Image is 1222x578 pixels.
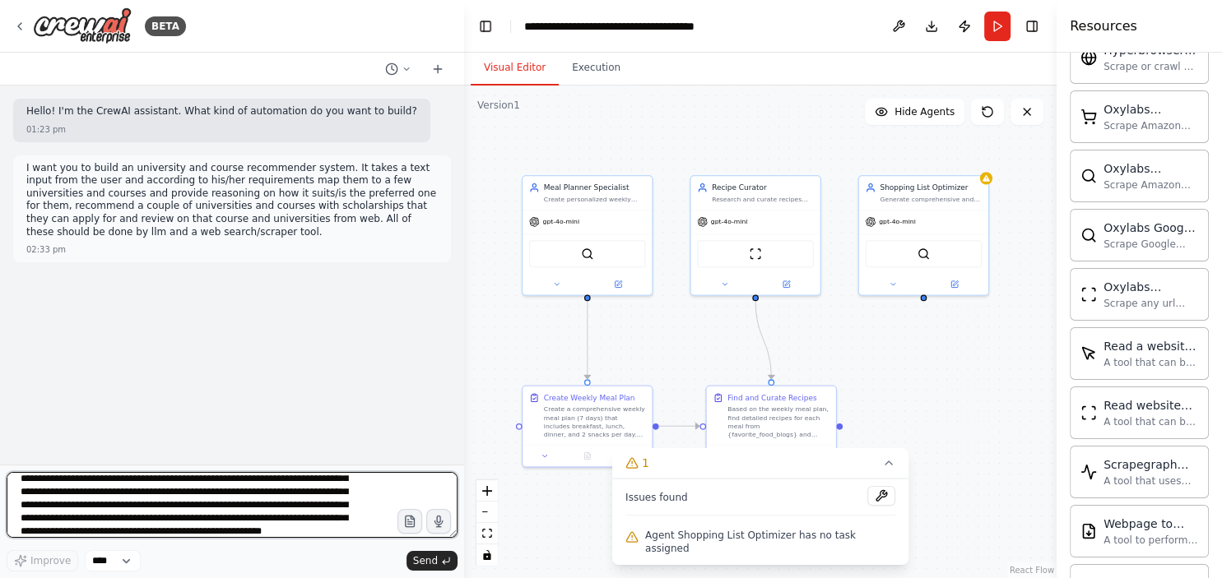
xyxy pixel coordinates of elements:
div: Meal Planner SpecialistCreate personalized weekly meal plans based on dietary preferences {dietar... [522,175,653,296]
div: Create Weekly Meal Plan [544,392,635,403]
div: A tool that can be used to read a website content. [1104,415,1198,428]
span: 1 [642,455,649,471]
div: Research and curate recipes from {favorite_food_blogs} and discover new recipes that match the me... [712,195,814,203]
div: BETA [145,16,186,36]
img: SerperDevTool [581,247,593,260]
img: SerplyWebpageToMarkdownTool [1080,523,1097,539]
img: OxylabsUniversalScraperTool [1080,286,1097,303]
button: Execution [559,51,634,86]
span: Agent Shopping List Optimizer has no task assigned [645,529,895,555]
div: Recipe CuratorResearch and curate recipes from {favorite_food_blogs} and discover new recipes tha... [690,175,821,296]
button: Open in side panel [588,278,648,290]
button: zoom in [476,480,498,502]
h4: Resources [1070,16,1137,36]
button: Hide right sidebar [1020,15,1043,38]
div: Read a website content [1104,338,1198,354]
button: Hide Agents [865,99,964,125]
div: Scrapegraph website scraper [1104,456,1198,473]
img: Logo [33,7,132,44]
img: OxylabsGoogleSearchScraperTool [1080,227,1097,243]
button: Visual Editor [471,51,559,86]
div: Recipe Curator [712,183,814,193]
div: Create a comprehensive weekly meal plan (7 days) that includes breakfast, lunch, dinner, and 2 sn... [544,405,646,439]
nav: breadcrumb [524,18,709,35]
div: Generate comprehensive and organized shopping lists based on the weekly meal plan and recipes. Op... [880,195,982,203]
div: Version 1 [477,99,520,112]
div: Find and Curate RecipesBased on the weekly meal plan, find detailed recipes for each meal from {f... [705,385,837,467]
button: fit view [476,523,498,544]
div: Webpage to Markdown [1104,516,1198,532]
div: Find and Curate Recipes [727,392,816,403]
div: Read website content [1104,397,1198,414]
img: ScrapeElementFromWebsiteTool [1080,345,1097,362]
span: Issues found [625,491,688,504]
button: Send [407,551,458,571]
div: Based on the weekly meal plan, find detailed recipes for each meal from {favorite_food_blogs} and... [727,405,829,439]
div: 01:23 pm [26,123,66,136]
img: SerperDevTool [918,247,930,260]
div: Meal Planner Specialist [544,183,646,193]
div: Shopping List OptimizerGenerate comprehensive and organized shopping lists based on the weekly me... [858,175,990,296]
a: React Flow attribution [1010,566,1054,575]
button: Open in side panel [925,278,984,290]
button: Improve [7,550,78,571]
div: Scrape Google Search results with Oxylabs Google Search Scraper [1104,238,1198,251]
p: I want you to build an university and course recommender system. It takes a text input from the u... [26,162,438,239]
div: Scrape any url with Oxylabs Universal Scraper [1104,297,1198,310]
button: Open in side panel [756,278,815,290]
button: 1 [612,448,908,479]
g: Edge from 6e7e3013-cce8-46a5-922a-50a4a44a8346 to e8776ab4-f487-417b-83b1-99564836e881 [750,300,777,379]
div: Create personalized weekly meal plans based on dietary preferences {dietary_preferences}, conside... [544,195,646,203]
div: React Flow controls [476,480,498,566]
button: Click to speak your automation idea [426,509,451,534]
img: HyperbrowserLoadTool [1080,49,1097,66]
span: Send [413,554,438,567]
div: A tool that uses Scrapegraph AI to intelligently scrape website content. [1104,474,1198,488]
img: OxylabsAmazonSearchScraperTool [1080,168,1097,184]
button: No output available [565,450,610,462]
div: Oxylabs Google Search Scraper tool [1104,220,1198,236]
div: Oxylabs Amazon Search Scraper tool [1104,160,1198,177]
div: Scrape Amazon product pages with Oxylabs Amazon Product Scraper [1104,119,1198,132]
img: OxylabsAmazonProductScraperTool [1080,109,1097,125]
span: gpt-4o-mini [711,218,748,226]
span: Hide Agents [894,105,955,118]
div: Shopping List Optimizer [880,183,982,193]
g: Edge from 3c55b425-1ccd-4782-809d-b05dfc8fc4c3 to e8776ab4-f487-417b-83b1-99564836e881 [659,421,699,432]
span: gpt-4o-mini [542,218,579,226]
span: Improve [30,554,71,567]
div: Scrape or crawl a website using Hyperbrowser and return the contents in properly formatted markdo... [1104,60,1198,73]
p: Hello! I'm the CrewAI assistant. What kind of automation do you want to build? [26,105,417,118]
g: Edge from fc2c5493-5889-46c3-84f1-49d4f04c2ad7 to 3c55b425-1ccd-4782-809d-b05dfc8fc4c3 [582,300,592,379]
div: A tool to perform convert a webpage to markdown to make it easier for LLMs to understand [1104,534,1198,547]
button: Hide left sidebar [474,15,497,38]
div: Oxylabs Amazon Product Scraper tool [1104,101,1198,118]
img: ScrapeWebsiteTool [1080,405,1097,421]
div: Oxylabs Universal Scraper tool [1104,279,1198,295]
button: Upload files [397,509,422,534]
div: Scrape Amazon search results with Oxylabs Amazon Search Scraper [1104,178,1198,192]
div: 02:33 pm [26,243,66,256]
img: ScrapeWebsiteTool [749,247,761,260]
div: Create Weekly Meal PlanCreate a comprehensive weekly meal plan (7 days) that includes breakfast, ... [522,385,653,467]
button: zoom out [476,502,498,523]
span: gpt-4o-mini [879,218,916,226]
img: ScrapegraphScrapeTool [1080,464,1097,480]
button: Start a new chat [425,59,451,79]
button: Switch to previous chat [379,59,418,79]
div: A tool that can be used to read a website content. [1104,356,1198,369]
button: toggle interactivity [476,544,498,566]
